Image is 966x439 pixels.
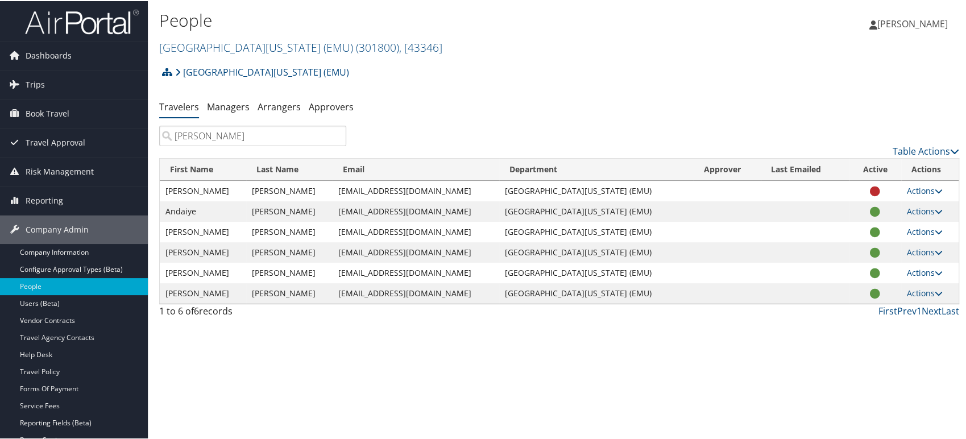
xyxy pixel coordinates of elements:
[869,6,959,40] a: [PERSON_NAME]
[897,304,917,316] a: Prev
[26,214,89,243] span: Company Admin
[942,304,959,316] a: Last
[893,144,959,156] a: Table Actions
[333,221,499,241] td: [EMAIL_ADDRESS][DOMAIN_NAME]
[246,200,333,221] td: [PERSON_NAME]
[907,266,943,277] a: Actions
[499,241,694,262] td: [GEOGRAPHIC_DATA][US_STATE] (EMU)
[917,304,922,316] a: 1
[246,282,333,303] td: [PERSON_NAME]
[194,304,199,316] span: 6
[333,200,499,221] td: [EMAIL_ADDRESS][DOMAIN_NAME]
[159,100,199,112] a: Travelers
[907,246,943,256] a: Actions
[26,69,45,98] span: Trips
[246,241,333,262] td: [PERSON_NAME]
[333,282,499,303] td: [EMAIL_ADDRESS][DOMAIN_NAME]
[26,40,72,69] span: Dashboards
[160,200,246,221] td: Andaiye
[159,125,346,145] input: Search
[26,127,85,156] span: Travel Approval
[878,304,897,316] a: First
[333,241,499,262] td: [EMAIL_ADDRESS][DOMAIN_NAME]
[246,262,333,282] td: [PERSON_NAME]
[207,100,250,112] a: Managers
[907,225,943,236] a: Actions
[159,39,442,54] a: [GEOGRAPHIC_DATA][US_STATE] (EMU)
[160,241,246,262] td: [PERSON_NAME]
[499,221,694,241] td: [GEOGRAPHIC_DATA][US_STATE] (EMU)
[333,158,499,180] th: Email: activate to sort column descending
[175,60,349,82] a: [GEOGRAPHIC_DATA][US_STATE] (EMU)
[922,304,942,316] a: Next
[356,39,399,54] span: ( 301800 )
[159,7,693,31] h1: People
[26,98,69,127] span: Book Travel
[399,39,442,54] span: , [ 43346 ]
[849,158,901,180] th: Active: activate to sort column ascending
[246,158,333,180] th: Last Name: activate to sort column ascending
[26,156,94,185] span: Risk Management
[907,205,943,216] a: Actions
[907,184,943,195] a: Actions
[499,282,694,303] td: [GEOGRAPHIC_DATA][US_STATE] (EMU)
[159,303,346,322] div: 1 to 6 of records
[160,221,246,241] td: [PERSON_NAME]
[309,100,354,112] a: Approvers
[26,185,63,214] span: Reporting
[258,100,301,112] a: Arrangers
[160,158,246,180] th: First Name: activate to sort column ascending
[499,262,694,282] td: [GEOGRAPHIC_DATA][US_STATE] (EMU)
[160,282,246,303] td: [PERSON_NAME]
[499,200,694,221] td: [GEOGRAPHIC_DATA][US_STATE] (EMU)
[246,180,333,200] td: [PERSON_NAME]
[246,221,333,241] td: [PERSON_NAME]
[901,158,959,180] th: Actions
[907,287,943,297] a: Actions
[160,262,246,282] td: [PERSON_NAME]
[499,180,694,200] td: [GEOGRAPHIC_DATA][US_STATE] (EMU)
[499,158,694,180] th: Department: activate to sort column ascending
[25,7,139,34] img: airportal-logo.png
[877,16,948,29] span: [PERSON_NAME]
[160,180,246,200] td: [PERSON_NAME]
[761,158,849,180] th: Last Emailed: activate to sort column ascending
[333,180,499,200] td: [EMAIL_ADDRESS][DOMAIN_NAME]
[333,262,499,282] td: [EMAIL_ADDRESS][DOMAIN_NAME]
[694,158,761,180] th: Approver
